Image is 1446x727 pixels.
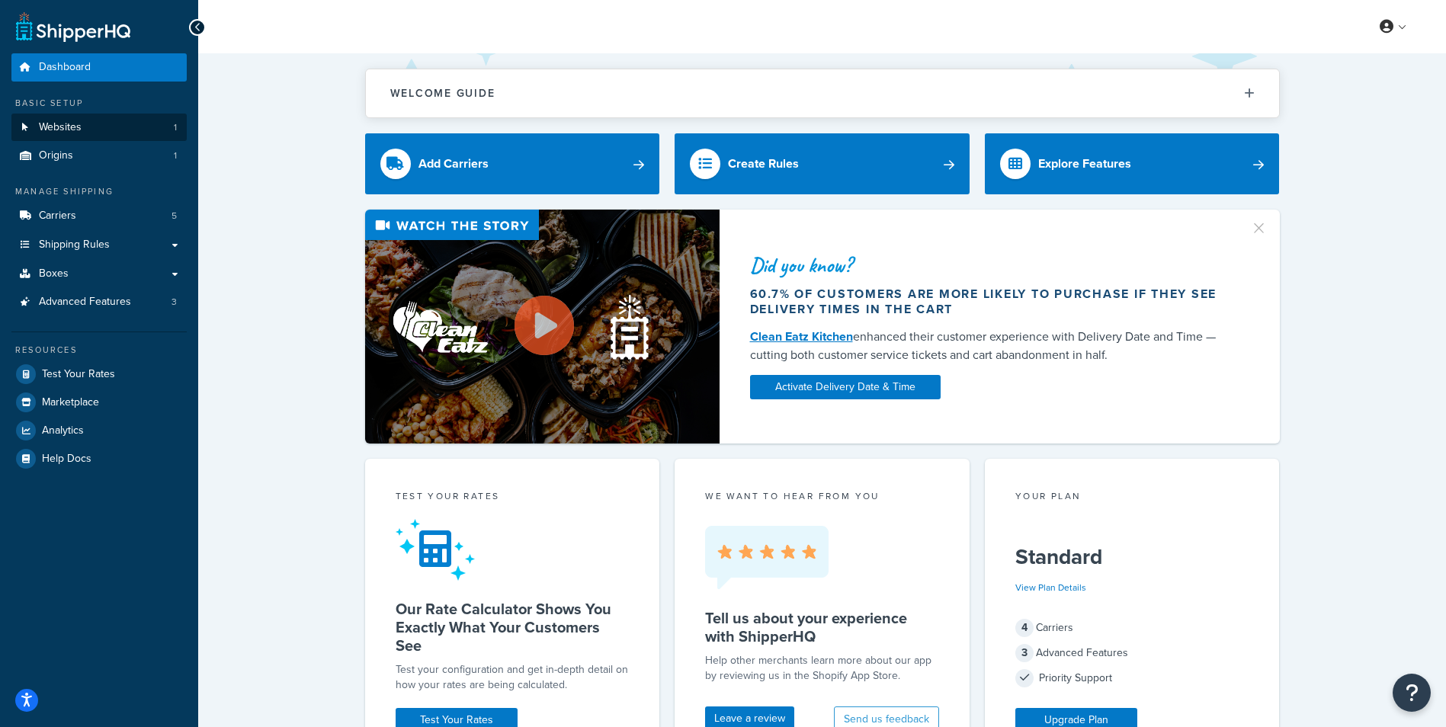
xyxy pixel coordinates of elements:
li: Websites [11,114,187,142]
div: Test your rates [396,489,630,507]
a: Websites1 [11,114,187,142]
a: Advanced Features3 [11,288,187,316]
a: Create Rules [675,133,970,194]
span: 5 [172,210,177,223]
span: Carriers [39,210,76,223]
a: Dashboard [11,53,187,82]
div: Carriers [1015,617,1249,639]
h2: Welcome Guide [390,88,495,99]
a: Test Your Rates [11,360,187,388]
div: Explore Features [1038,153,1131,175]
button: Welcome Guide [366,69,1279,117]
h5: Standard [1015,545,1249,569]
a: Clean Eatz Kitchen [750,328,853,345]
li: Origins [11,142,187,170]
div: Basic Setup [11,97,187,110]
div: enhanced their customer experience with Delivery Date and Time — cutting both customer service ti... [750,328,1232,364]
a: Add Carriers [365,133,660,194]
div: Manage Shipping [11,185,187,198]
span: Websites [39,121,82,134]
a: Shipping Rules [11,231,187,259]
p: we want to hear from you [705,489,939,503]
div: Test your configuration and get in-depth detail on how your rates are being calculated. [396,662,630,693]
span: Boxes [39,267,69,280]
span: 3 [1015,644,1034,662]
span: 1 [174,121,177,134]
div: Advanced Features [1015,642,1249,664]
a: Analytics [11,417,187,444]
span: 3 [172,296,177,309]
a: Explore Features [985,133,1280,194]
div: 60.7% of customers are more likely to purchase if they see delivery times in the cart [750,287,1232,317]
span: Marketplace [42,396,99,409]
div: Resources [11,344,187,357]
span: Advanced Features [39,296,131,309]
h5: Our Rate Calculator Shows You Exactly What Your Customers See [396,600,630,655]
a: Origins1 [11,142,187,170]
a: Activate Delivery Date & Time [750,375,941,399]
div: Priority Support [1015,668,1249,689]
a: Help Docs [11,445,187,472]
span: Dashboard [39,61,91,74]
span: Shipping Rules [39,239,110,251]
div: Did you know? [750,255,1232,276]
span: Help Docs [42,453,91,466]
span: Test Your Rates [42,368,115,381]
span: 4 [1015,619,1034,637]
a: Boxes [11,260,187,288]
div: Create Rules [728,153,799,175]
span: 1 [174,149,177,162]
button: Open Resource Center [1393,674,1431,712]
a: View Plan Details [1015,581,1086,594]
div: Add Carriers [418,153,489,175]
a: Carriers5 [11,202,187,230]
p: Help other merchants learn more about our app by reviewing us in the Shopify App Store. [705,653,939,684]
li: Carriers [11,202,187,230]
li: Advanced Features [11,288,187,316]
span: Analytics [42,424,84,437]
a: Marketplace [11,389,187,416]
h5: Tell us about your experience with ShipperHQ [705,609,939,645]
div: Your Plan [1015,489,1249,507]
img: Video thumbnail [365,210,720,444]
span: Origins [39,149,73,162]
